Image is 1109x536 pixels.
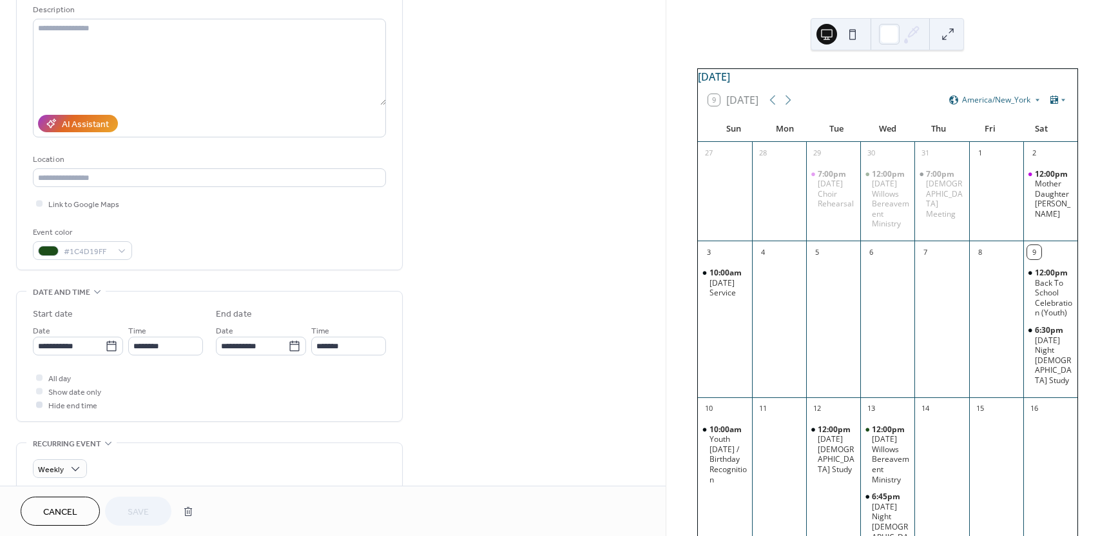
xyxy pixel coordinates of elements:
[698,69,1077,84] div: [DATE]
[33,308,73,321] div: Start date
[818,434,855,474] div: [DATE] [DEMOGRAPHIC_DATA] Study
[918,245,932,259] div: 7
[1023,325,1077,386] div: Wednesday Night Bible Study
[864,245,878,259] div: 6
[913,116,965,142] div: Thu
[1035,325,1065,335] span: 6:30pm
[756,146,770,161] div: 28
[33,226,130,239] div: Event color
[33,324,50,338] span: Date
[806,424,860,475] div: Tuesday Bible Study
[1035,278,1072,318] div: Back To School Celebration (Youth)
[698,424,752,485] div: Youth Sunday / Birthday Recognition
[1027,146,1041,161] div: 2
[810,146,824,161] div: 29
[973,245,987,259] div: 8
[702,402,716,416] div: 10
[33,153,383,166] div: Location
[759,116,811,142] div: Mon
[38,462,64,477] span: Weekly
[811,116,862,142] div: Tue
[48,386,101,399] span: Show date only
[1023,169,1077,219] div: Mother Daughter Luncheon
[1027,245,1041,259] div: 9
[128,324,146,338] span: Time
[21,497,100,526] button: Cancel
[1035,268,1070,278] span: 12:00pm
[216,324,233,338] span: Date
[860,169,914,230] div: Wednesday Willows Bereavement Ministry
[756,402,770,416] div: 11
[709,268,744,278] span: 10:00am
[702,146,716,161] div: 27
[818,179,855,209] div: [DATE] Choir Rehearsal
[33,437,101,451] span: Recurring event
[702,245,716,259] div: 3
[914,169,969,219] div: Church Meeting
[860,424,914,485] div: Wednesday Willows Bereavement Ministry
[64,245,111,259] span: #1C4D19FF
[48,372,71,386] span: All day
[818,424,853,435] span: 12:00pm
[33,3,383,17] div: Description
[918,146,932,161] div: 31
[872,169,907,179] span: 12:00pm
[709,434,747,484] div: Youth [DATE] / Birthday Recognition
[872,424,907,435] span: 12:00pm
[973,146,987,161] div: 1
[973,402,987,416] div: 15
[864,146,878,161] div: 30
[862,116,913,142] div: Wed
[216,308,252,321] div: End date
[864,402,878,416] div: 13
[818,169,848,179] span: 7:00pm
[33,286,90,299] span: Date and time
[48,399,97,413] span: Hide end time
[708,116,760,142] div: Sun
[918,402,932,416] div: 14
[872,434,909,484] div: [DATE] Willows Bereavement Ministry
[43,506,77,519] span: Cancel
[872,179,909,229] div: [DATE] Willows Bereavement Ministry
[965,116,1016,142] div: Fri
[38,115,118,132] button: AI Assistant
[1027,402,1041,416] div: 16
[1035,179,1072,219] div: Mother Daughter [PERSON_NAME]
[709,424,744,435] span: 10:00am
[756,245,770,259] div: 4
[698,268,752,298] div: Women's Day Service
[1023,268,1077,318] div: Back To School Celebration (Youth)
[62,118,109,132] div: AI Assistant
[1035,169,1070,179] span: 12:00pm
[810,245,824,259] div: 5
[962,96,1030,104] span: America/New_York
[926,179,963,219] div: [DEMOGRAPHIC_DATA] Meeting
[810,402,824,416] div: 12
[806,169,860,209] div: Women's Day Choir Rehearsal
[872,491,902,502] span: 6:45pm
[311,324,329,338] span: Time
[926,169,956,179] span: 7:00pm
[1035,335,1072,386] div: [DATE] Night [DEMOGRAPHIC_DATA] Study
[48,198,119,212] span: Link to Google Maps
[1016,116,1067,142] div: Sat
[709,278,747,298] div: [DATE] Service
